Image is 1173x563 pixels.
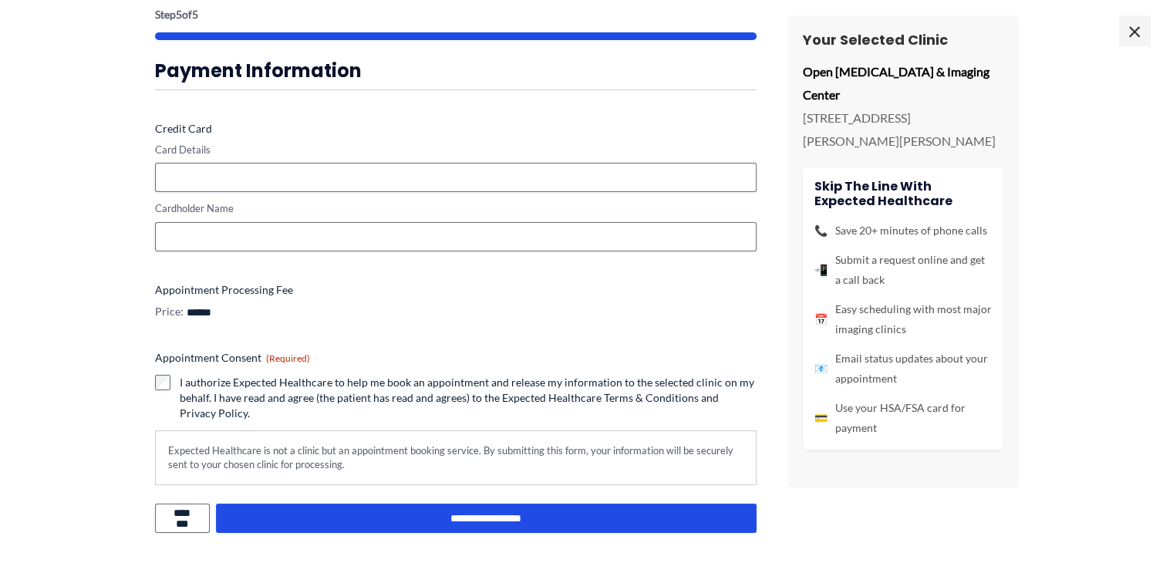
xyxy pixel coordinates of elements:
span: 📞 [814,221,828,241]
span: 5 [176,8,182,21]
label: Cardholder Name [155,201,757,216]
iframe: Secure card payment input frame [165,171,747,184]
label: Price: [155,304,184,319]
span: 💳 [814,408,828,428]
legend: Appointment Consent [155,350,310,366]
span: 5 [192,8,198,21]
span: 📲 [814,260,828,280]
h3: Your Selected Clinic [803,31,1003,49]
p: Step of [155,9,757,20]
label: Card Details [155,143,757,157]
p: [STREET_ADDRESS][PERSON_NAME][PERSON_NAME] [803,106,1003,152]
li: Use your HSA/FSA card for payment [814,398,992,438]
li: Easy scheduling with most major imaging clinics [814,299,992,339]
label: Credit Card [155,121,757,137]
li: Save 20+ minutes of phone calls [814,221,992,241]
span: (Required) [266,352,310,364]
span: × [1119,15,1150,46]
p: Open [MEDICAL_DATA] & Imaging Center [803,60,1003,106]
h3: Payment Information [155,59,757,83]
label: Appointment Processing Fee [155,282,757,298]
li: Email status updates about your appointment [814,349,992,389]
span: 📅 [814,309,828,329]
h4: Skip the line with Expected Healthcare [814,179,992,208]
span: 📧 [814,359,828,379]
li: Submit a request online and get a call back [814,250,992,290]
label: I authorize Expected Healthcare to help me book an appointment and release my information to the ... [180,375,757,421]
input: Appointment Processing Fee Price [186,306,295,319]
div: Expected Healthcare is not a clinic but an appointment booking service. By submitting this form, ... [155,430,757,485]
